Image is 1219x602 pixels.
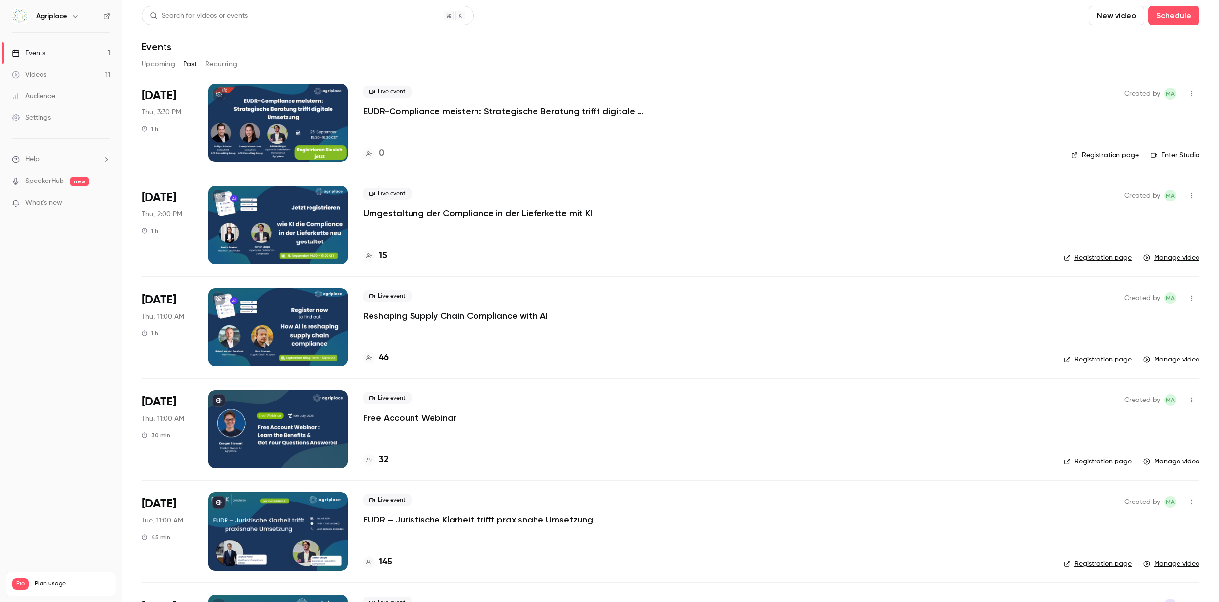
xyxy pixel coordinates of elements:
div: Jul 1 Tue, 11:00 AM (Europe/Amsterdam) [142,492,193,570]
div: 45 min [142,533,170,541]
span: Created by [1124,88,1160,100]
span: [DATE] [142,292,176,308]
span: MA [1166,88,1175,100]
span: Live event [363,494,412,506]
a: 15 [363,249,387,262]
button: Past [183,57,197,72]
span: Thu, 11:00 AM [142,414,184,423]
button: Upcoming [142,57,175,72]
img: Agriplace [12,8,28,24]
div: 1 h [142,329,158,337]
span: Pro [12,578,29,590]
span: Created by [1124,190,1160,201]
iframe: Noticeable Trigger [99,199,110,208]
h4: 32 [379,453,389,466]
div: Sep 25 Thu, 3:30 PM (Europe/Amsterdam) [142,84,193,162]
a: SpeakerHub [25,176,64,186]
span: Plan usage [35,580,110,588]
a: Registration page [1064,355,1132,364]
a: Reshaping Supply Chain Compliance with AI [363,310,548,321]
span: MA [1166,190,1175,201]
a: Manage video [1143,253,1199,262]
span: MA [1166,292,1175,304]
span: Created by [1124,394,1160,406]
span: Tue, 11:00 AM [142,516,183,525]
span: Live event [363,392,412,404]
span: Marketing Agriplace [1164,394,1176,406]
span: MA [1166,394,1175,406]
a: 32 [363,453,389,466]
a: Registration page [1064,559,1132,569]
a: 46 [363,351,389,364]
span: Live event [363,188,412,200]
span: Marketing Agriplace [1164,88,1176,100]
span: Marketing Agriplace [1164,190,1176,201]
span: Marketing Agriplace [1164,292,1176,304]
span: Live event [363,86,412,98]
span: Thu, 11:00 AM [142,312,184,321]
div: 1 h [142,125,158,133]
div: Sep 18 Thu, 11:00 AM (Europe/Amsterdam) [142,288,193,366]
span: Help [25,154,40,164]
span: [DATE] [142,88,176,103]
button: Schedule [1148,6,1199,25]
span: [DATE] [142,394,176,410]
a: Enter Studio [1151,150,1199,160]
a: Manage video [1143,559,1199,569]
div: 30 min [142,431,170,439]
span: [DATE] [142,190,176,205]
span: MA [1166,496,1175,508]
span: Thu, 3:30 PM [142,107,181,117]
a: Free Account Webinar [363,412,456,423]
div: 1 h [142,227,158,235]
span: Marketing Agriplace [1164,496,1176,508]
div: Settings [12,113,51,122]
a: Manage video [1143,355,1199,364]
h4: 46 [379,351,389,364]
span: [DATE] [142,496,176,512]
span: Created by [1124,496,1160,508]
div: Search for videos or events [150,11,248,21]
span: new [70,177,89,186]
h4: 0 [379,147,384,160]
button: Recurring [205,57,238,72]
div: Jul 10 Thu, 11:00 AM (Europe/Amsterdam) [142,390,193,468]
a: 145 [363,556,392,569]
a: 0 [363,147,384,160]
h4: 145 [379,556,392,569]
a: EUDR-Compliance meistern: Strategische Beratung trifft digitale Umsetzung [363,105,656,117]
a: Manage video [1143,457,1199,466]
a: Registration page [1071,150,1139,160]
button: New video [1089,6,1144,25]
h1: Events [142,41,171,53]
li: help-dropdown-opener [12,154,110,164]
span: Created by [1124,292,1160,304]
span: Thu, 2:00 PM [142,209,182,219]
a: Umgestaltung der Compliance in der Lieferkette mit KI [363,207,592,219]
div: Audience [12,91,55,101]
a: Registration page [1064,253,1132,262]
div: Videos [12,70,46,80]
h4: 15 [379,249,387,262]
div: Sep 18 Thu, 2:00 PM (Europe/Amsterdam) [142,186,193,264]
a: Registration page [1064,457,1132,466]
span: Live event [363,290,412,302]
span: What's new [25,198,62,208]
h6: Agriplace [36,11,67,21]
div: Events [12,48,45,58]
a: EUDR – Juristische Klarheit trifft praxisnahe Umsetzung [363,514,593,525]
